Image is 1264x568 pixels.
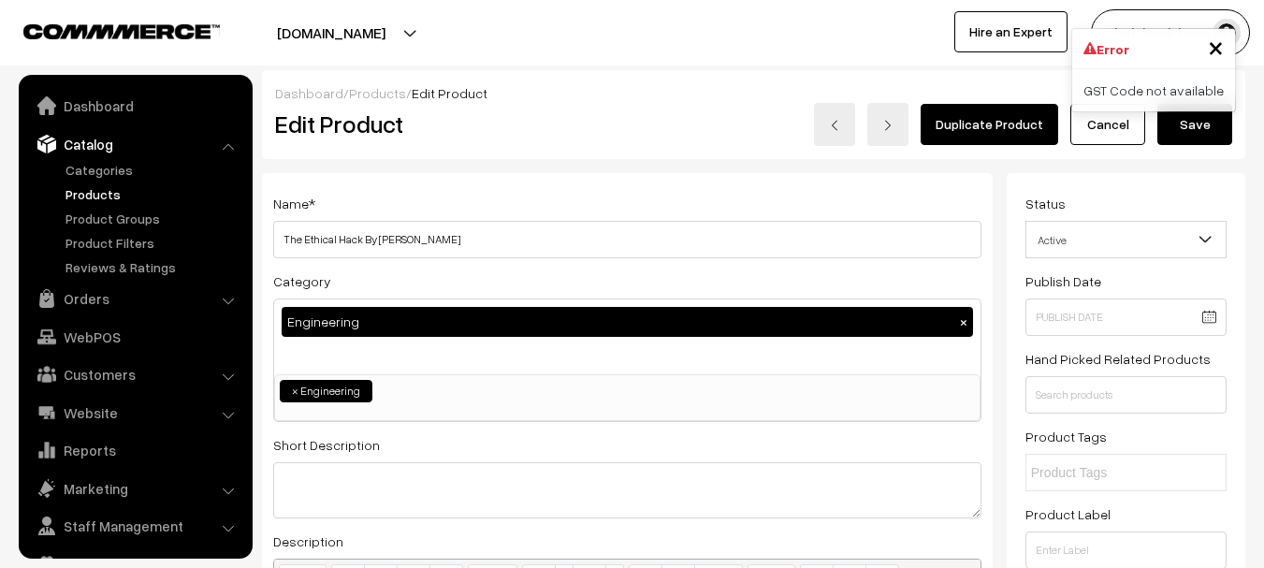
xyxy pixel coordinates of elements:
[282,307,973,337] div: Engineering
[273,435,380,455] label: Short Description
[273,532,343,551] label: Description
[1070,104,1145,145] a: Cancel
[61,160,246,180] a: Categories
[273,194,315,213] label: Name
[23,127,246,161] a: Catalog
[61,233,246,253] a: Product Filters
[1025,194,1066,213] label: Status
[1072,69,1235,111] div: GST Code not available
[955,313,972,330] button: ×
[61,184,246,204] a: Products
[23,24,220,38] img: COMMMERCE
[1025,299,1227,336] input: Publish Date
[1208,29,1224,64] span: ×
[1091,9,1250,56] button: shah book hous…
[954,11,1068,52] a: Hire an Expert
[1025,221,1227,258] span: Active
[275,83,1232,103] div: / /
[412,85,487,101] span: Edit Product
[61,209,246,228] a: Product Groups
[1025,376,1227,414] input: Search products
[23,509,246,543] a: Staff Management
[1031,463,1195,483] input: Product Tags
[23,282,246,315] a: Orders
[23,433,246,467] a: Reports
[1025,427,1107,446] label: Product Tags
[211,9,451,56] button: [DOMAIN_NAME]
[1157,104,1232,145] button: Save
[1025,349,1211,369] label: Hand Picked Related Products
[275,109,658,138] h2: Edit Product
[23,320,246,354] a: WebPOS
[275,85,343,101] a: Dashboard
[61,257,246,277] a: Reviews & Ratings
[23,357,246,391] a: Customers
[1208,33,1224,61] button: Close
[1097,39,1129,59] strong: Error
[1026,224,1226,256] span: Active
[349,85,406,101] a: Products
[829,120,840,131] img: left-arrow.png
[882,120,894,131] img: right-arrow.png
[23,89,246,123] a: Dashboard
[23,472,246,505] a: Marketing
[273,221,981,258] input: Name
[23,396,246,430] a: Website
[23,19,187,41] a: COMMMERCE
[1213,19,1241,47] img: user
[921,104,1058,145] a: Duplicate Product
[1025,271,1101,291] label: Publish Date
[1025,504,1111,524] label: Product Label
